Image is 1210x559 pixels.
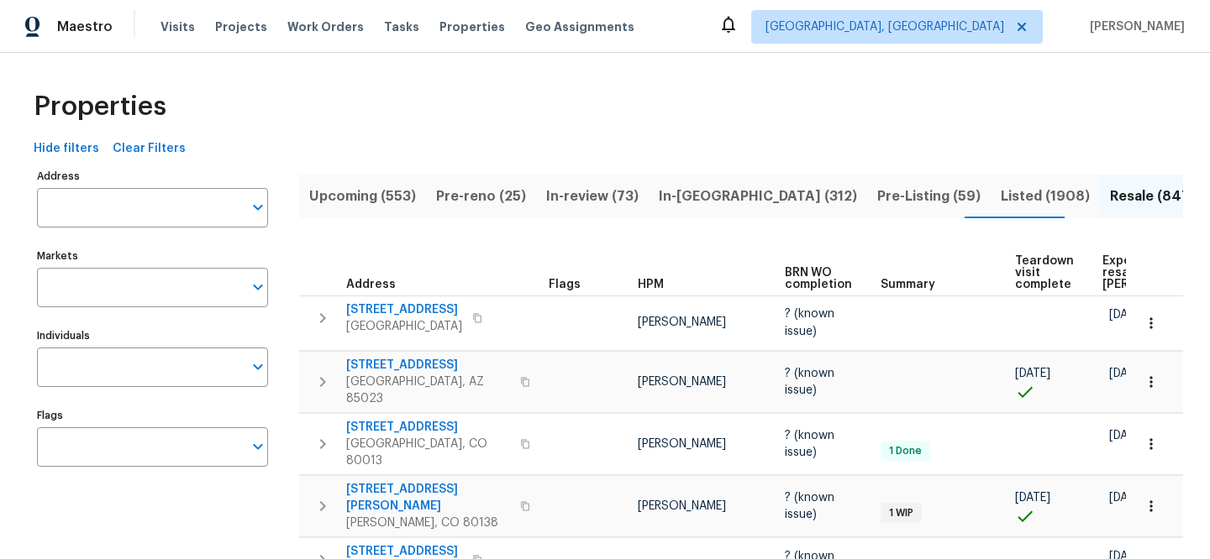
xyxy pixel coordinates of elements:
span: ? (known issue) [785,368,834,396]
span: In-review (73) [546,185,639,208]
span: 1 Done [882,444,929,458]
span: Visits [160,18,195,35]
button: Open [246,355,270,379]
span: Flags [549,279,581,290]
span: Listed (1908) [1001,185,1090,208]
span: [PERSON_NAME], CO 80138 [346,515,510,531]
button: Open [246,196,270,219]
span: HPM [638,279,664,290]
span: Teardown visit complete [1015,255,1074,290]
label: Individuals [37,331,268,341]
span: [DATE] [1015,492,1050,504]
span: [DATE] [1109,430,1144,441]
span: [PERSON_NAME] [638,500,726,512]
span: Maestro [57,18,113,35]
span: Expected resale [PERSON_NAME] [1102,255,1197,290]
button: Open [246,275,270,299]
span: BRN WO completion [785,267,852,290]
button: Hide filters [27,133,106,165]
span: Address [346,279,396,290]
span: Upcoming (553) [309,185,416,208]
button: Open [246,435,270,458]
span: [DATE] [1109,368,1144,379]
span: Geo Assignments [525,18,634,35]
span: [PERSON_NAME] [638,438,726,450]
span: [STREET_ADDRESS] [346,357,510,374]
label: Address [37,171,268,181]
span: [DATE] [1109,309,1144,321]
span: [DATE] [1109,492,1144,504]
span: Hide filters [34,138,99,159]
span: [STREET_ADDRESS][PERSON_NAME] [346,481,510,515]
span: ? (known issue) [785,308,834,337]
label: Flags [37,410,268,421]
span: [STREET_ADDRESS] [346,419,510,436]
span: Resale (847) [1110,185,1195,208]
span: Summary [881,279,935,290]
span: Properties [439,18,505,35]
span: Pre-Listing (59) [877,185,981,208]
button: Clear Filters [106,133,192,165]
span: 1 WIP [882,506,920,520]
label: Markets [37,251,268,261]
span: In-[GEOGRAPHIC_DATA] (312) [659,185,857,208]
span: [PERSON_NAME] [1083,18,1185,35]
span: [GEOGRAPHIC_DATA] [346,318,462,335]
span: Tasks [384,21,419,33]
span: [PERSON_NAME] [638,316,726,328]
span: [GEOGRAPHIC_DATA], CO 80013 [346,436,510,469]
span: [GEOGRAPHIC_DATA], [GEOGRAPHIC_DATA] [765,18,1004,35]
span: Clear Filters [113,138,186,159]
span: [STREET_ADDRESS] [346,301,462,318]
span: Projects [215,18,267,35]
span: [GEOGRAPHIC_DATA], AZ 85023 [346,374,510,407]
span: ? (known issue) [785,492,834,520]
span: [PERSON_NAME] [638,376,726,388]
span: Properties [34,98,166,115]
span: ? (known issue) [785,430,834,458]
span: Pre-reno (25) [436,185,526,208]
span: Work Orders [287,18,364,35]
span: [DATE] [1015,368,1050,379]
